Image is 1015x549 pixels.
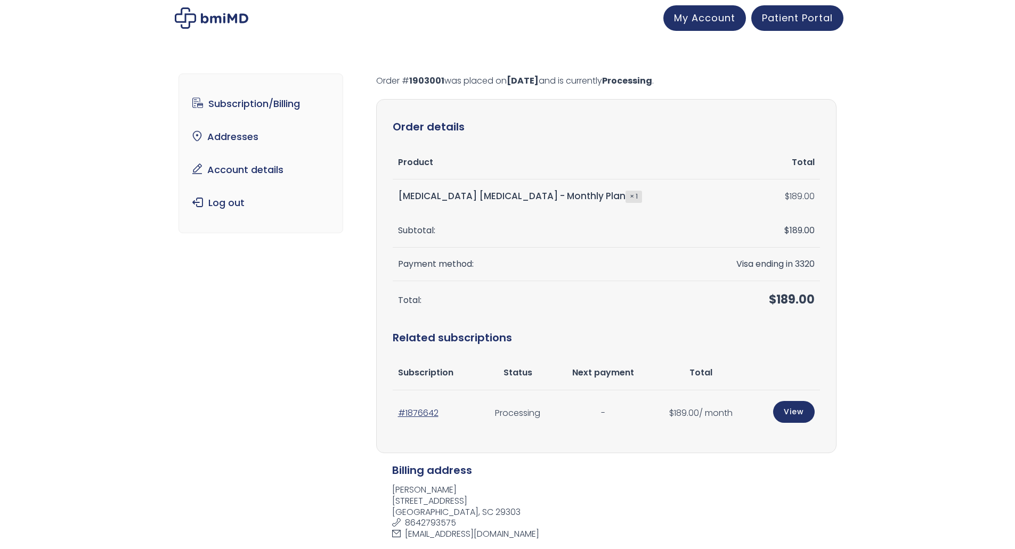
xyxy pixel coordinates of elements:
span: $ [784,224,790,236]
a: Log out [187,192,335,214]
nav: Account pages [178,73,343,233]
th: Total [709,146,820,179]
span: Status [504,366,532,379]
a: My Account [663,5,746,31]
span: Subscription [398,366,453,379]
span: 189.00 [784,224,815,236]
td: Processing [481,390,555,437]
p: Order # was placed on and is currently . [376,73,837,88]
td: [MEDICAL_DATA] [MEDICAL_DATA] - Monthly Plan [393,179,710,214]
span: Next payment [572,366,634,379]
th: Total: [393,281,710,319]
mark: Processing [602,75,652,87]
bdi: 189.00 [785,190,815,202]
a: #1876642 [398,407,439,419]
mark: [DATE] [507,75,539,87]
span: $ [769,291,776,308]
p: 8642793575 [392,518,830,529]
span: Total [689,366,712,379]
h2: Related subscriptions [393,319,820,356]
address: [PERSON_NAME] [STREET_ADDRESS] [GEOGRAPHIC_DATA], SC 29303 [376,485,837,543]
mark: 1903001 [409,75,444,87]
th: Payment method: [393,248,710,281]
h2: Order details [393,116,820,138]
a: Patient Portal [751,5,843,31]
th: Subtotal: [393,214,710,248]
span: $ [669,407,674,419]
a: Addresses [187,126,335,148]
a: Account details [187,159,335,181]
strong: × 1 [626,191,642,202]
td: - [555,390,652,437]
th: Product [393,146,710,179]
a: View [773,401,815,423]
p: [EMAIL_ADDRESS][DOMAIN_NAME] [392,529,830,540]
span: 189.00 [669,407,699,419]
h2: Billing address [376,464,837,477]
span: 189.00 [769,291,815,308]
td: Visa ending in 3320 [709,248,820,281]
span: Patient Portal [762,11,833,24]
td: / month [652,390,750,437]
a: Subscription/Billing [187,93,335,115]
img: My account [175,7,248,29]
span: $ [785,190,790,202]
span: My Account [674,11,735,24]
